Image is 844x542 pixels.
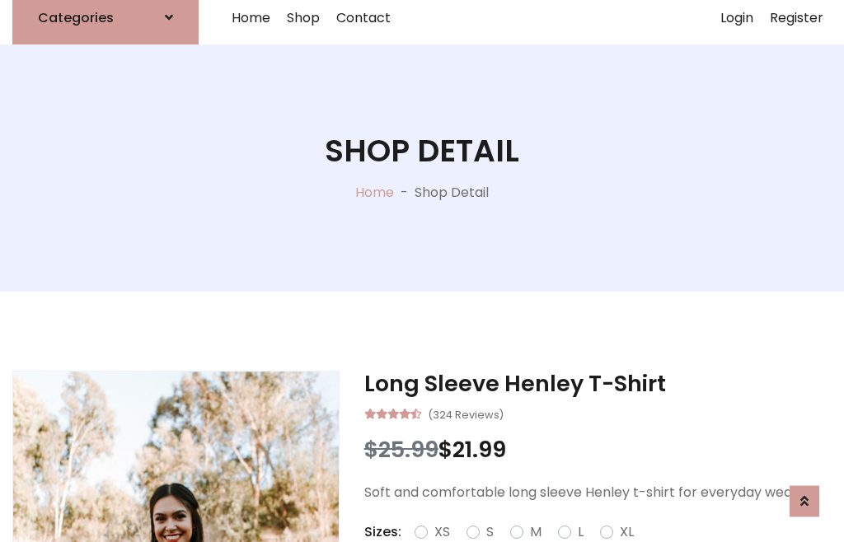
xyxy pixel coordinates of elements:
[38,10,114,26] h6: Categories
[428,404,504,423] small: (324 Reviews)
[364,522,401,542] p: Sizes:
[452,434,506,465] span: 21.99
[364,371,832,397] h3: Long Sleeve Henley T-Shirt
[486,522,494,542] label: S
[394,183,415,203] p: -
[364,434,438,465] span: $25.99
[364,437,832,463] h3: $
[434,522,450,542] label: XS
[364,483,832,502] p: Soft and comfortable long sleeve Henley t-shirt for everyday wear.
[578,522,584,542] label: L
[530,522,542,542] label: M
[620,522,634,542] label: XL
[325,133,519,170] h1: Shop Detail
[355,183,394,202] a: Home
[415,183,489,203] p: Shop Detail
